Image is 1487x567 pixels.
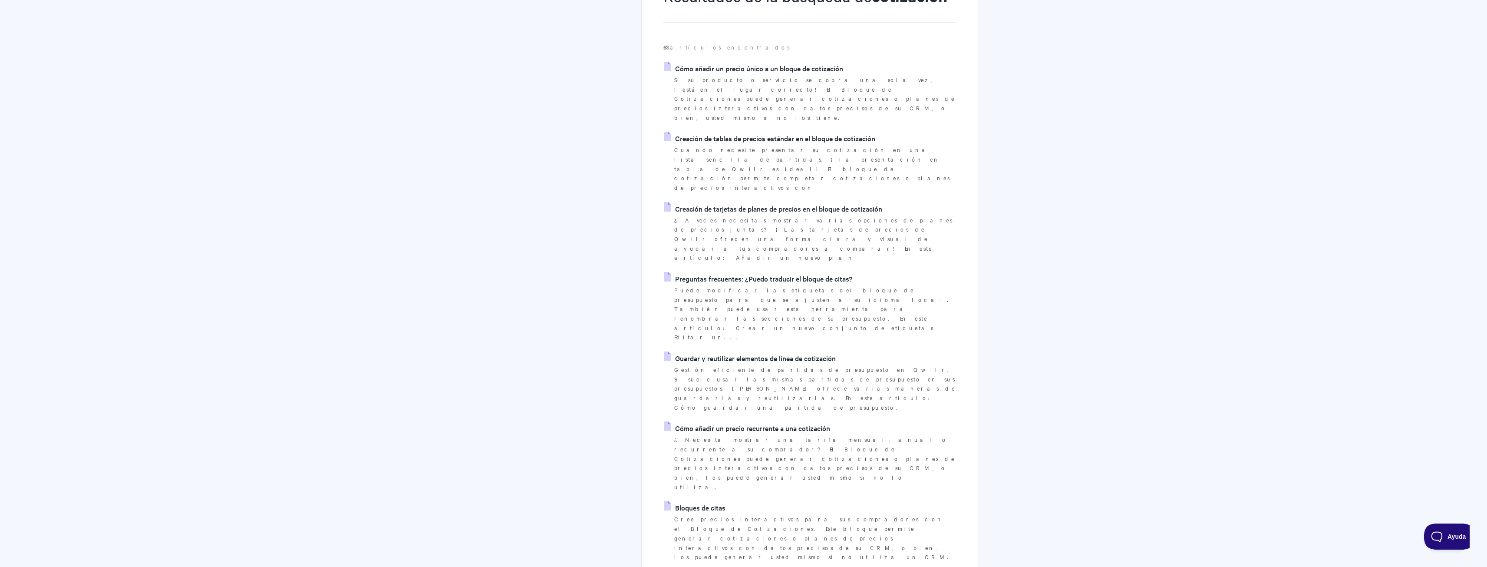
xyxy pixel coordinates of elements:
font: Creación de tablas de precios estándar en el bloque de cotización [675,133,875,143]
font: Guardar y reutilizar elementos de línea de cotización [675,353,836,363]
font: artículos encontrados [670,43,790,51]
font: Si su producto o servicio se cobra una sola vez, ¡está en el lugar correcto! El Bloque de Cotizac... [674,76,955,121]
font: Puede modificar las etiquetas del bloque de presupuesto para que se ajusten a su idioma local. Ta... [674,286,953,341]
a: Creación de tarjetas de planes de precios en el bloque de cotización [664,202,882,215]
a: Preguntas frecuentes: ¿Puedo traducir el bloque de citas? [664,272,852,285]
font: 63 [663,43,670,51]
font: Creación de tarjetas de planes de precios en el bloque de cotización [675,204,882,213]
a: Cómo añadir un precio único a un bloque de cotización [664,62,843,75]
font: Cree precios interactivos para sus compradores con el Bloque de Cotizaciones. Este bloque permite... [674,515,953,560]
font: Bloques de citas [675,503,725,512]
font: ¿A veces necesitas mostrar varias opciones de planes de precios juntas? ¡Las tarjetas de precios ... [674,216,953,262]
iframe: Activar/desactivar soporte al cliente [1424,524,1470,550]
font: Cuando necesite presentar su cotización en una lista sencilla de partidas, ¡la presentación en ta... [674,146,950,191]
a: Creación de tablas de precios estándar en el bloque de cotización [664,132,875,145]
font: ¿Necesita mostrar una tarifa mensual, anual o recurrente a su comprador? El Bloque de Cotizacione... [674,435,955,491]
a: Cómo añadir un precio recurrente a una cotización [664,421,830,434]
font: Gestión eficiente de partidas de presupuesto en Qwilr. Si suele usar las mismas partidas de presu... [674,365,956,411]
a: Bloques de citas [664,501,725,514]
a: Guardar y reutilizar elementos de línea de cotización [664,351,836,365]
font: Cómo añadir un precio recurrente a una cotización [675,423,830,433]
font: Cómo añadir un precio único a un bloque de cotización [675,63,843,73]
font: Preguntas frecuentes: ¿Puedo traducir el bloque de citas? [675,274,852,283]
